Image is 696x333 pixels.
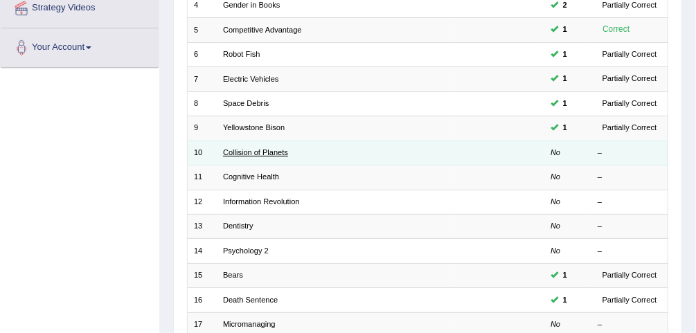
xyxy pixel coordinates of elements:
[598,23,634,37] div: Correct
[187,215,217,239] td: 13
[223,271,243,279] a: Bears
[223,26,302,34] a: Competitive Advantage
[598,147,661,159] div: –
[223,222,253,230] a: Dentistry
[1,28,159,63] a: Your Account
[187,91,217,116] td: 8
[223,99,269,107] a: Space Debris
[223,75,278,83] a: Electric Vehicles
[223,123,285,132] a: Yellowstone Bison
[558,73,571,85] span: You can still take this question
[598,269,661,282] div: Partially Correct
[223,296,278,304] a: Death Sentence
[223,197,300,206] a: Information Revolution
[187,42,217,66] td: 6
[558,269,571,282] span: You can still take this question
[223,320,276,328] a: Micromanaging
[558,294,571,307] span: You can still take this question
[598,98,661,110] div: Partially Correct
[187,288,217,312] td: 16
[558,24,571,36] span: You can still take this question
[598,319,661,330] div: –
[598,172,661,183] div: –
[223,172,279,181] a: Cognitive Health
[223,50,260,58] a: Robot Fish
[598,73,661,85] div: Partially Correct
[558,48,571,61] span: You can still take this question
[598,122,661,134] div: Partially Correct
[598,294,661,307] div: Partially Correct
[551,246,560,255] em: No
[551,222,560,230] em: No
[187,67,217,91] td: 7
[187,116,217,141] td: 9
[598,246,661,257] div: –
[598,48,661,61] div: Partially Correct
[187,190,217,214] td: 12
[551,172,560,181] em: No
[187,18,217,42] td: 5
[187,141,217,165] td: 10
[551,320,560,328] em: No
[598,197,661,208] div: –
[551,148,560,156] em: No
[551,197,560,206] em: No
[223,246,269,255] a: Psychology 2
[558,122,571,134] span: You can still take this question
[223,1,280,9] a: Gender in Books
[187,263,217,287] td: 15
[598,221,661,232] div: –
[558,98,571,110] span: You can still take this question
[223,148,288,156] a: Collision of Planets
[187,239,217,263] td: 14
[187,165,217,190] td: 11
